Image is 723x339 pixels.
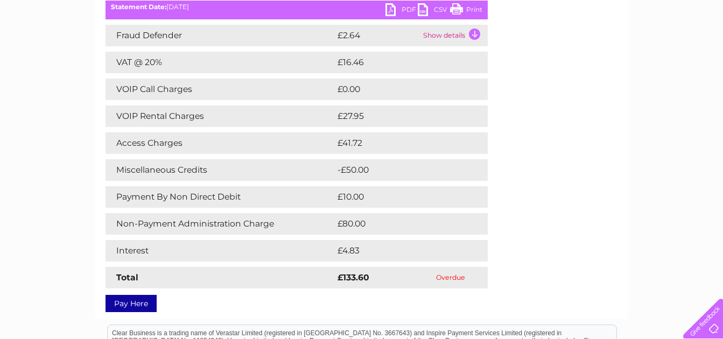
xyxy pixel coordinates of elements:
[106,52,335,73] td: VAT @ 20%
[335,52,466,73] td: £16.46
[335,159,468,181] td: -£50.00
[629,46,645,54] a: Blog
[335,240,462,262] td: £4.83
[108,6,616,52] div: Clear Business is a trading name of Verastar Limited (registered in [GEOGRAPHIC_DATA] No. 3667643...
[560,46,584,54] a: Energy
[106,25,335,46] td: Fraud Defender
[335,186,466,208] td: £10.00
[335,105,466,127] td: £27.95
[414,267,488,288] td: Overdue
[520,5,594,19] a: 0333 014 3131
[385,3,418,19] a: PDF
[111,3,166,11] b: Statement Date:
[106,295,157,312] a: Pay Here
[338,272,369,282] strong: £133.60
[651,46,678,54] a: Contact
[335,213,467,235] td: £80.00
[106,213,335,235] td: Non-Payment Administration Charge
[418,3,450,19] a: CSV
[106,186,335,208] td: Payment By Non Direct Debit
[450,3,482,19] a: Print
[106,79,335,100] td: VOIP Call Charges
[106,3,488,11] div: [DATE]
[25,28,80,61] img: logo.png
[106,159,335,181] td: Miscellaneous Credits
[335,132,465,154] td: £41.72
[335,25,420,46] td: £2.64
[106,132,335,154] td: Access Charges
[116,272,138,282] strong: Total
[534,46,554,54] a: Water
[591,46,623,54] a: Telecoms
[687,46,713,54] a: Log out
[420,25,488,46] td: Show details
[335,79,463,100] td: £0.00
[106,240,335,262] td: Interest
[106,105,335,127] td: VOIP Rental Charges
